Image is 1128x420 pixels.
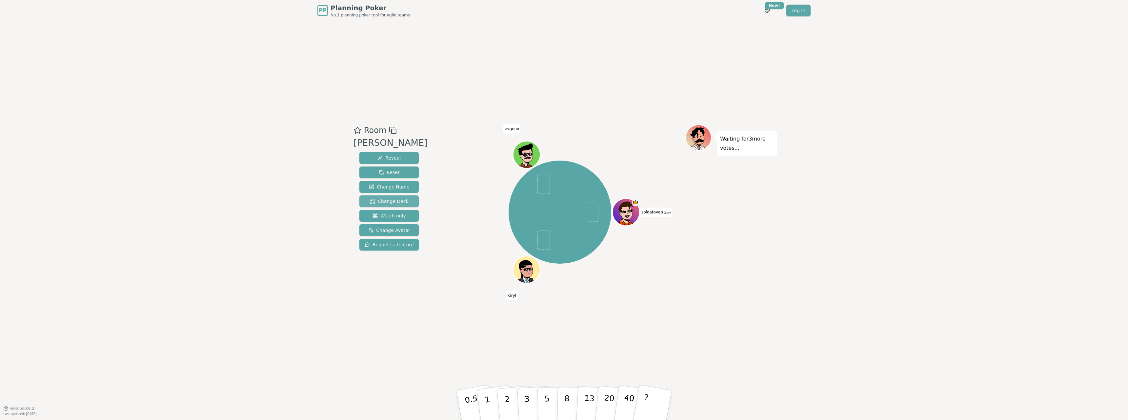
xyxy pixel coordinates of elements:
button: New! [761,5,773,16]
a: PPPlanning PokerNo.1 planning poker tool for agile teams [317,3,410,18]
button: Reveal [359,152,419,164]
div: New! [765,2,784,9]
span: (you) [663,211,671,214]
span: Click to change your name [506,291,518,300]
span: Change Name [369,184,409,190]
a: Log in [786,5,811,16]
span: Room [364,124,386,136]
span: Reveal [377,155,401,161]
span: Version 0.9.2 [10,406,34,411]
div: [PERSON_NAME] [353,136,428,150]
span: Reset [379,169,399,176]
span: Request a feature [365,241,413,248]
button: Reset [359,166,419,178]
button: Click to change your avatar [614,199,639,225]
button: Change Name [359,181,419,193]
span: Click to change your name [640,208,672,217]
span: Change Avatar [368,227,410,233]
span: Change Deck [370,198,408,205]
span: Watch only [373,212,406,219]
button: Watch only [359,210,419,222]
span: PP [319,7,326,14]
button: Change Avatar [359,224,419,236]
button: Version0.9.2 [3,406,34,411]
button: Add as favourite [353,124,361,136]
span: Last updated: [DATE] [3,412,37,416]
button: Request a feature [359,239,419,251]
p: Waiting for 3 more votes... [720,134,774,153]
span: No.1 planning poker tool for agile teams [331,12,410,18]
button: Change Deck [359,195,419,207]
span: soldatoveo is the host [632,199,639,206]
span: Planning Poker [331,3,410,12]
span: Click to change your name [503,124,521,133]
